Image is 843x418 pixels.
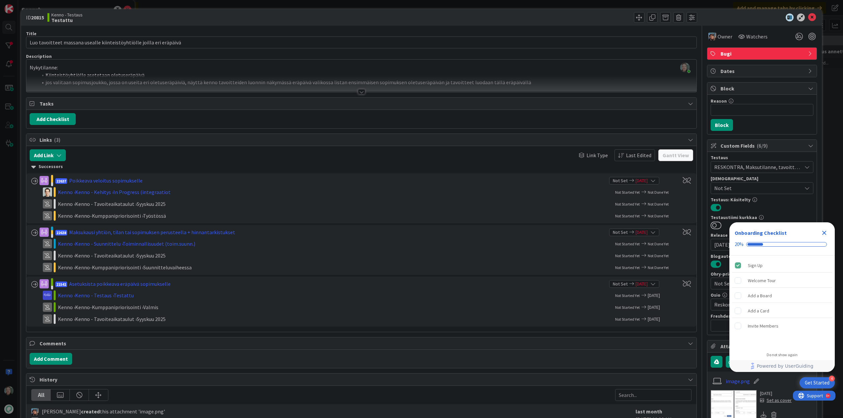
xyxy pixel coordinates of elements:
[711,233,813,237] div: Release
[718,33,732,40] span: Owner
[40,339,685,347] span: Comments
[55,230,67,235] span: 22638
[615,253,640,258] span: Not Started Yet
[711,293,813,297] div: Osio
[819,228,829,238] div: Close Checklist
[732,304,832,318] div: Add a Card is incomplete.
[735,241,744,247] div: 20%
[748,292,772,300] div: Add a Board
[729,360,835,372] div: Footer
[58,315,229,323] div: Kenno › Kenno - Tavoiteaikataulut › Syyskuu 2025
[735,229,787,237] div: Onboarding Checklist
[711,98,727,104] label: Reason
[30,353,72,365] button: Add Comment
[31,163,692,170] div: Successors
[26,31,37,37] label: Title
[40,136,685,144] span: Links
[748,322,778,330] div: Invite Members
[721,342,805,350] span: Attachments
[732,288,832,303] div: Add a Board is incomplete.
[58,240,229,248] div: Kenno › Kenno - Suunnittelu › Toiminnallisuudet (toim.suunn.)
[711,314,813,318] div: Freshdesk tikettilinkki
[38,71,693,79] li: Kiinteistöyhtiölle asetetaan oletuseräpäivä
[58,263,229,271] div: Kenno › Kenno-Kumppanipriorisointi › Suunnitteluvaiheessa
[800,377,835,388] div: Open Get Started checklist, remaining modules: 4
[626,151,651,159] span: Last Edited
[767,352,798,357] div: Do not show again
[615,241,640,246] span: Not Started Yet
[40,100,685,108] span: Tasks
[708,33,716,40] img: PP
[14,1,30,9] span: Support
[615,293,640,298] span: Not Started Yet
[26,13,44,21] span: ID
[726,377,750,385] a: image.png
[69,177,143,184] div: Poikkeava veloitus sopimukselle
[721,85,805,92] span: Block
[58,212,229,220] div: Kenno › Kenno-Kumppanipriorisointi › Työstössä
[648,316,677,323] span: [DATE]
[748,277,776,284] div: Welcome Tour
[711,272,813,276] div: Ohry-prio
[31,408,39,415] img: PP
[69,228,235,236] div: Maksukausi yhtiön, tilan tai sopimuksen perusteella + hinnantarkistukset
[55,282,67,287] span: 21541
[658,149,693,161] button: Gantt View
[613,281,628,287] span: Not Set
[648,241,669,246] span: Not Done Yet
[648,190,669,195] span: Not Done Yet
[636,229,648,236] span: [DATE]
[51,12,83,17] span: Kenno - Testaus
[711,119,733,131] button: Block
[721,142,805,150] span: Custom Fields
[30,149,66,161] button: Add Link
[615,190,640,195] span: Not Started Yet
[58,252,229,259] div: Kenno › Kenno - Tavoiteaikataulut › Syyskuu 2025
[748,307,769,315] div: Add a Card
[586,151,608,159] span: Link Type
[32,389,51,401] div: All
[714,279,799,288] span: Not Set
[714,301,802,308] span: Reskontra
[757,142,768,149] span: ( 6/9 )
[680,63,690,72] img: 9FT6bpt8UMbYhJGmIPakgg7ttfXI8ltD.jpg
[58,200,229,208] div: Kenno › Kenno - Tavoiteaikataulut › Syyskuu 2025
[732,273,832,288] div: Welcome Tour is incomplete.
[33,3,37,8] div: 9+
[714,241,802,249] span: [DATE]
[40,376,685,383] span: History
[58,303,229,311] div: Kenno › Kenno-Kumppanipriorisointi › Valmis
[30,64,693,71] p: Nykytilanne:
[735,241,829,247] div: Checklist progress: 20%
[58,188,229,196] div: Kenno › Kenno - Kehitys › In Progress (integraatiot
[721,50,805,58] span: Bugi
[711,155,813,160] div: Testaus
[711,176,813,181] div: [DEMOGRAPHIC_DATA]
[732,258,832,273] div: Sign Up is complete.
[757,362,813,370] span: Powered by UserGuiding
[711,254,813,258] div: Blogautettu
[613,177,628,184] span: Not Set
[615,202,640,207] span: Not Started Yet
[711,197,813,202] div: Testaus: Käsitelty
[81,408,100,415] b: created
[30,113,76,125] button: Add Checklist
[636,408,662,415] b: last month
[55,178,67,184] span: 22637
[729,256,835,348] div: Checklist items
[636,281,648,287] span: [DATE]
[43,187,52,197] img: TT
[732,319,832,333] div: Invite Members is incomplete.
[615,317,640,322] span: Not Started Yet
[43,291,52,300] img: RS
[714,163,802,171] span: RESKONTRA, Maksutilanne, tavoitteet, mm
[648,253,669,258] span: Not Done Yet
[733,360,831,372] a: Powered by UserGuiding
[805,380,829,386] div: Get Started
[760,390,792,397] div: [DATE]
[648,213,669,218] span: Not Done Yet
[58,291,229,299] div: Kenno › Kenno - Testaus › Testattu
[829,376,835,381] div: 4
[31,14,44,21] b: 20815
[746,33,768,40] span: Watchers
